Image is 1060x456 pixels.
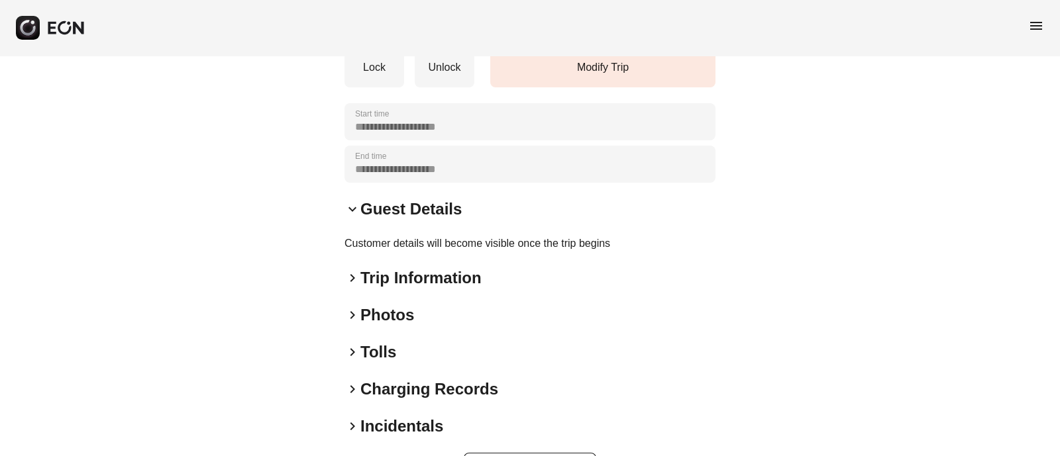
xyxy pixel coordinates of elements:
[421,60,468,75] p: Unlock
[490,32,715,87] button: Modify Trip
[360,416,443,437] h2: Incidentals
[344,307,360,323] span: keyboard_arrow_right
[1028,18,1044,34] span: menu
[415,32,474,87] button: Unlock
[344,201,360,217] span: keyboard_arrow_down
[344,381,360,397] span: keyboard_arrow_right
[360,304,414,326] h2: Photos
[344,418,360,434] span: keyboard_arrow_right
[344,270,360,286] span: keyboard_arrow_right
[344,344,360,360] span: keyboard_arrow_right
[351,60,397,75] p: Lock
[497,60,709,75] p: Modify Trip
[344,236,715,251] p: Customer details will become visible once the trip begins
[344,32,404,87] button: Lock
[360,379,498,400] h2: Charging Records
[360,342,396,363] h2: Tolls
[360,199,462,220] h2: Guest Details
[360,267,482,289] h2: Trip Information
